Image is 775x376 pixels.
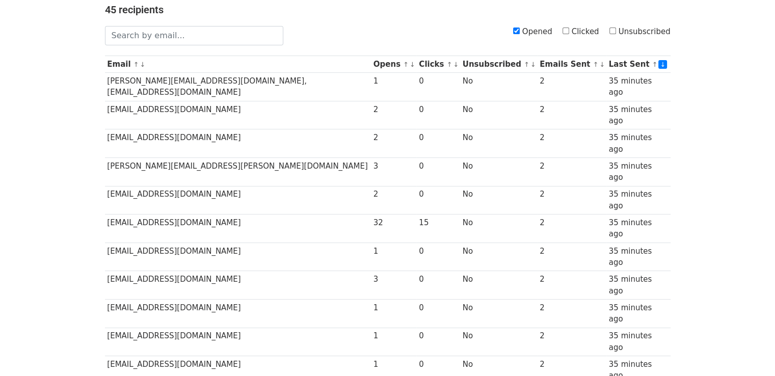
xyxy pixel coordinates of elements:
[460,129,537,158] td: No
[537,73,606,101] td: 2
[599,61,605,68] a: ↓
[416,157,460,186] td: 0
[606,101,671,129] td: 35 minutes ago
[460,243,537,271] td: No
[460,157,537,186] td: No
[371,271,417,300] td: 3
[524,61,529,68] a: ↑
[105,73,371,101] td: [PERSON_NAME][EMAIL_ADDRESS][DOMAIN_NAME], [EMAIL_ADDRESS][DOMAIN_NAME]
[652,61,658,68] a: ↑
[416,243,460,271] td: 0
[371,157,417,186] td: 3
[410,61,415,68] a: ↓
[460,299,537,328] td: No
[537,299,606,328] td: 2
[371,129,417,158] td: 2
[105,157,371,186] td: [PERSON_NAME][EMAIL_ADDRESS][PERSON_NAME][DOMAIN_NAME]
[609,28,616,34] input: Unsubscribed
[105,26,283,45] input: Search by email...
[606,56,671,73] th: Last Sent
[606,299,671,328] td: 35 minutes ago
[371,186,417,214] td: 2
[460,73,537,101] td: No
[460,328,537,356] td: No
[606,73,671,101] td: 35 minutes ago
[453,61,459,68] a: ↓
[537,243,606,271] td: 2
[460,271,537,300] td: No
[537,101,606,129] td: 2
[105,101,371,129] td: [EMAIL_ADDRESS][DOMAIN_NAME]
[416,299,460,328] td: 0
[563,26,599,38] label: Clicked
[537,271,606,300] td: 2
[371,328,417,356] td: 1
[416,129,460,158] td: 0
[460,101,537,129] td: No
[133,61,139,68] a: ↑
[537,157,606,186] td: 2
[371,101,417,129] td: 2
[537,129,606,158] td: 2
[416,328,460,356] td: 0
[513,28,520,34] input: Opened
[606,243,671,271] td: 35 minutes ago
[105,4,671,16] h4: 45 recipients
[606,214,671,243] td: 35 minutes ago
[537,56,606,73] th: Emails Sent
[460,186,537,214] td: No
[105,243,371,271] td: [EMAIL_ADDRESS][DOMAIN_NAME]
[371,243,417,271] td: 1
[537,214,606,243] td: 2
[460,56,537,73] th: Unsubscribed
[416,56,460,73] th: Clicks
[105,214,371,243] td: [EMAIL_ADDRESS][DOMAIN_NAME]
[105,328,371,356] td: [EMAIL_ADDRESS][DOMAIN_NAME]
[606,186,671,214] td: 35 minutes ago
[371,214,417,243] td: 32
[460,214,537,243] td: No
[530,61,536,68] a: ↓
[416,214,460,243] td: 15
[105,129,371,158] td: [EMAIL_ADDRESS][DOMAIN_NAME]
[513,26,552,38] label: Opened
[416,271,460,300] td: 0
[606,129,671,158] td: 35 minutes ago
[563,28,569,34] input: Clicked
[606,271,671,300] td: 35 minutes ago
[724,327,775,376] iframe: Chat Widget
[606,157,671,186] td: 35 minutes ago
[416,101,460,129] td: 0
[593,61,599,68] a: ↑
[403,61,409,68] a: ↑
[609,26,671,38] label: Unsubscribed
[416,73,460,101] td: 0
[537,186,606,214] td: 2
[140,61,146,68] a: ↓
[606,328,671,356] td: 35 minutes ago
[658,60,667,69] a: ↓
[105,299,371,328] td: [EMAIL_ADDRESS][DOMAIN_NAME]
[371,56,417,73] th: Opens
[371,73,417,101] td: 1
[105,56,371,73] th: Email
[371,299,417,328] td: 1
[105,186,371,214] td: [EMAIL_ADDRESS][DOMAIN_NAME]
[447,61,452,68] a: ↑
[416,186,460,214] td: 0
[537,328,606,356] td: 2
[105,271,371,300] td: [EMAIL_ADDRESS][DOMAIN_NAME]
